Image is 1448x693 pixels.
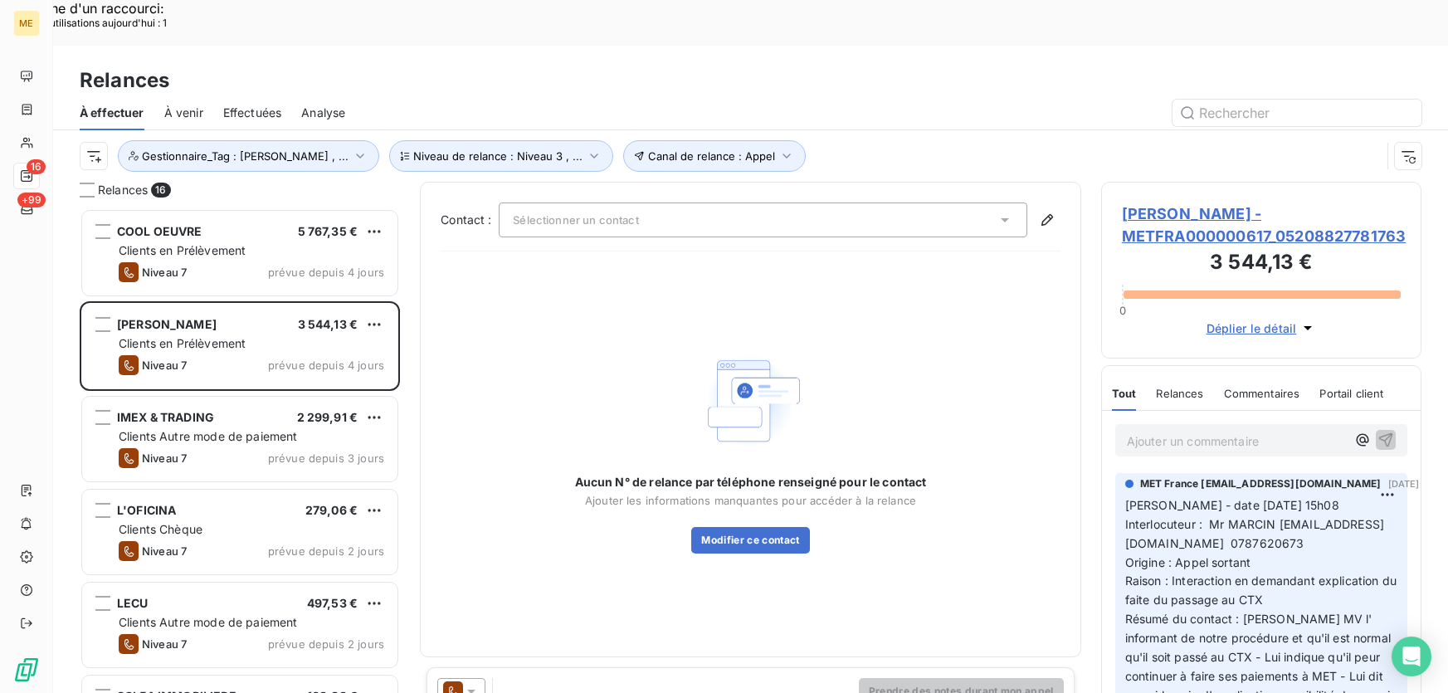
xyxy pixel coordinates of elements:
span: prévue depuis 2 jours [268,637,384,651]
span: prévue depuis 3 jours [268,451,384,465]
span: Niveau 7 [142,544,187,558]
img: Empty state [697,348,803,455]
span: prévue depuis 4 jours [268,359,384,372]
span: Déplier le détail [1207,320,1297,337]
span: 3 544,13 € [298,317,358,331]
span: Canal de relance : Appel [648,149,775,163]
span: Clients en Prélèvement [119,243,246,257]
span: Clients Autre mode de paiement [119,615,298,629]
span: Clients en Prélèvement [119,336,246,350]
span: Analyse [301,105,345,121]
span: [PERSON_NAME] - METFRA000000617_05208827781763 [1122,203,1401,247]
span: Raison : Interaction en demandant explication du faite du passage au CTX [1125,573,1400,607]
h3: Relances [80,66,169,95]
span: Sélectionner un contact [513,213,638,227]
h3: 3 544,13 € [1122,247,1401,281]
a: 16 [13,163,39,189]
span: Gestionnaire_Tag : [PERSON_NAME] , ... [142,149,349,163]
a: +99 [13,196,39,222]
span: L'OFICINA [117,503,176,517]
span: À venir [164,105,203,121]
span: Niveau 7 [142,266,187,279]
input: Rechercher [1173,100,1421,126]
span: LECU [117,596,149,610]
span: 279,06 € [305,503,358,517]
span: prévue depuis 2 jours [268,544,384,558]
button: Déplier le détail [1202,319,1322,338]
span: Niveau de relance : Niveau 3 , ... [413,149,583,163]
div: Open Intercom Messenger [1392,637,1431,676]
span: 5 767,35 € [298,224,358,238]
button: Niveau de relance : Niveau 3 , ... [389,140,613,172]
span: [PERSON_NAME] - date [DATE] 15h08 [1125,498,1339,512]
span: MET France [EMAIL_ADDRESS][DOMAIN_NAME] [1140,476,1382,491]
span: [PERSON_NAME] [117,317,217,331]
span: Ajouter les informations manquantes pour accéder à la relance [585,494,916,507]
span: COOL OEUVRE [117,224,202,238]
span: 16 [151,183,170,198]
span: Origine : Appel sortant [1125,555,1251,569]
span: Niveau 7 [142,637,187,651]
span: Clients Chèque [119,522,202,536]
span: 0 [1119,304,1126,317]
span: Tout [1112,387,1137,400]
span: 497,53 € [307,596,358,610]
span: À effectuer [80,105,144,121]
span: +99 [17,193,46,207]
span: 16 [27,159,46,174]
span: Niveau 7 [142,451,187,465]
span: Clients Autre mode de paiement [119,429,298,443]
span: Relances [1156,387,1203,400]
span: IMEX & TRADING [117,410,214,424]
span: prévue depuis 4 jours [268,266,384,279]
button: Gestionnaire_Tag : [PERSON_NAME] , ... [118,140,379,172]
img: Logo LeanPay [13,656,40,683]
span: Aucun N° de relance par téléphone renseigné pour le contact [575,474,927,490]
span: Interlocuteur : Mr MARCIN [EMAIL_ADDRESS][DOMAIN_NAME] 0787620673 [1125,517,1384,550]
button: Canal de relance : Appel [623,140,806,172]
span: 2 299,91 € [297,410,358,424]
span: Effectuées [223,105,282,121]
span: [DATE] 15:11 [1388,479,1444,489]
label: Contact : [441,212,499,228]
span: Portail client [1319,387,1383,400]
span: Niveau 7 [142,359,187,372]
button: Modifier ce contact [691,527,809,554]
span: Relances [98,182,148,198]
span: Commentaires [1224,387,1300,400]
